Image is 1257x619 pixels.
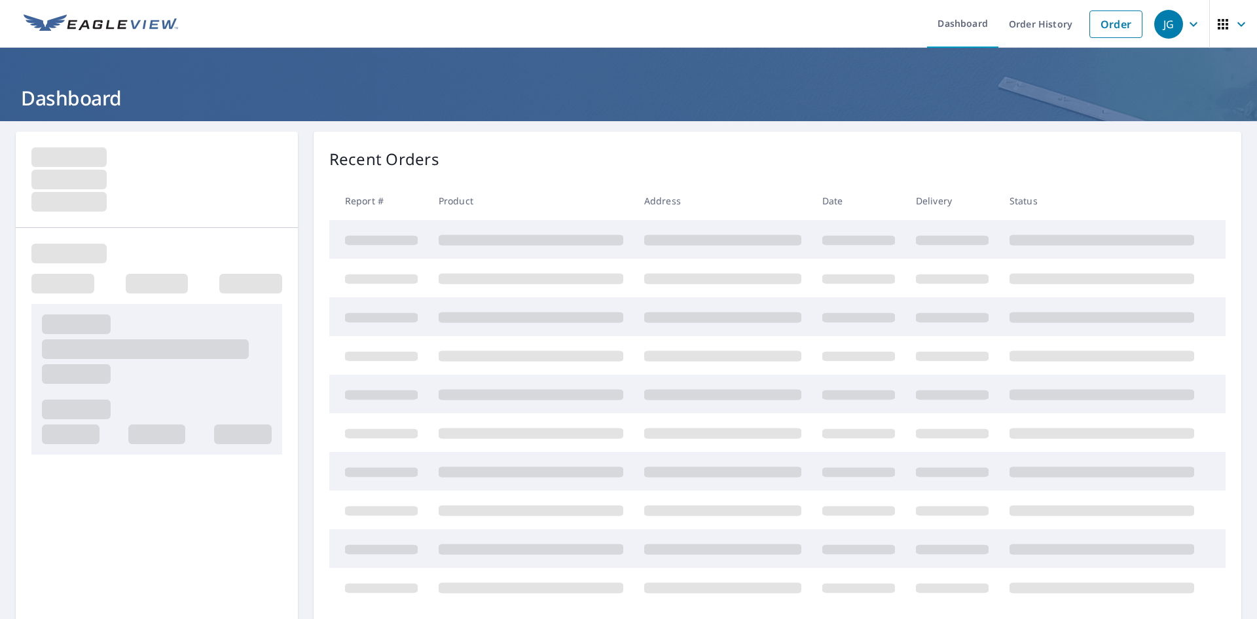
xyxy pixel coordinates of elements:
th: Report # [329,181,428,220]
th: Status [999,181,1205,220]
th: Address [634,181,812,220]
p: Recent Orders [329,147,439,171]
th: Delivery [905,181,999,220]
th: Date [812,181,905,220]
img: EV Logo [24,14,178,34]
h1: Dashboard [16,84,1241,111]
th: Product [428,181,634,220]
a: Order [1089,10,1142,38]
div: JG [1154,10,1183,39]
